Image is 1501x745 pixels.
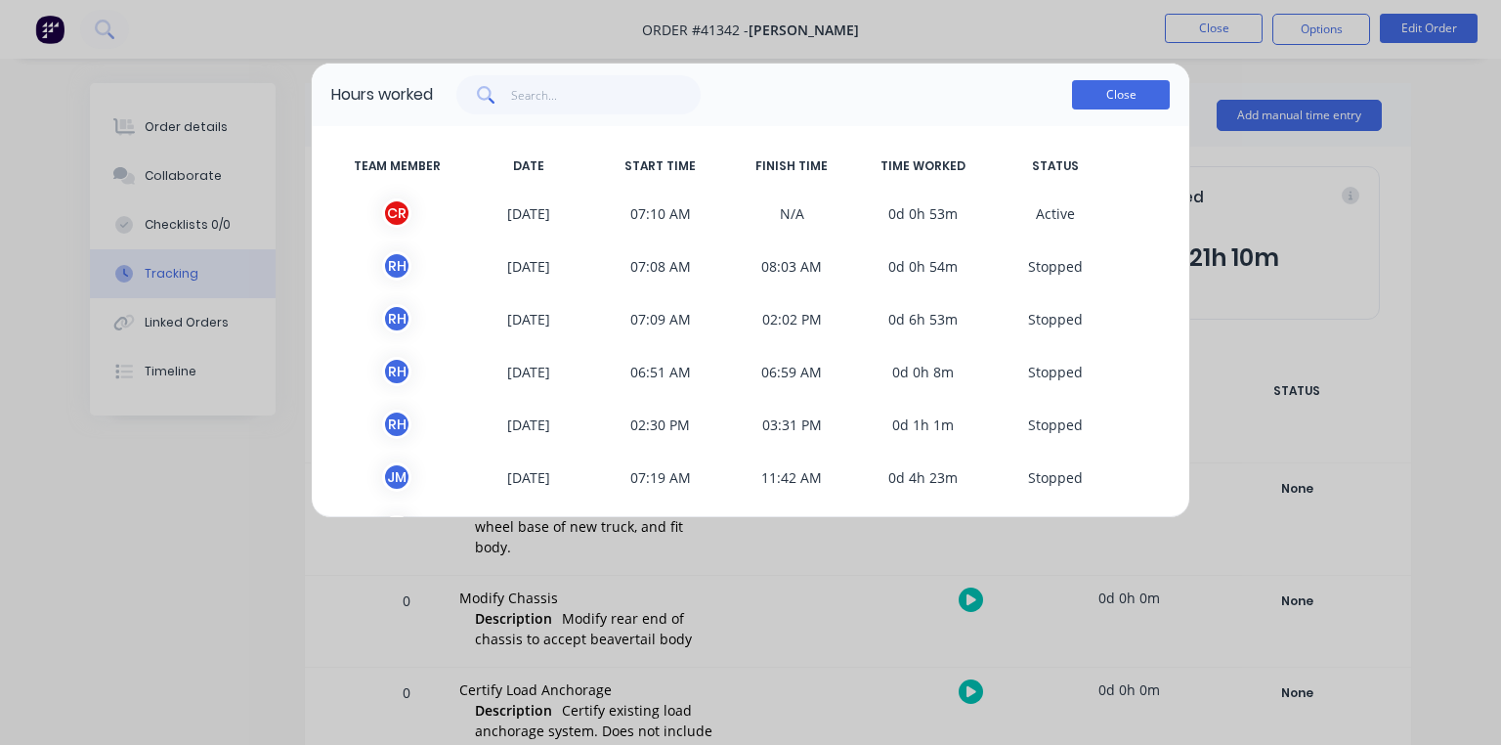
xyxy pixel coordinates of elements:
div: Hours worked [331,83,433,107]
span: 0d 0h 54m [858,251,990,281]
span: 0d 1h 1m [858,410,990,439]
span: 03:31 PM [726,410,858,439]
div: R H [382,251,411,281]
span: [DATE] [463,198,595,228]
span: [DATE] [463,251,595,281]
span: S topped [989,462,1121,492]
span: TEAM MEMBER [331,157,463,175]
div: R H [382,304,411,333]
span: 11:42 AM [726,462,858,492]
div: R H [382,410,411,439]
div: C R [382,198,411,228]
span: 02:02 PM [726,515,858,545]
span: N/A [726,198,858,228]
div: R H [382,515,411,545]
span: 08:03 AM [726,251,858,281]
div: J M [382,462,411,492]
span: FINISH TIME [726,157,858,175]
span: 07:09 AM [594,304,726,333]
span: TIME WORKED [858,157,990,175]
span: STATUS [989,157,1121,175]
span: 07:19 AM [594,462,726,492]
span: 07:08 AM [594,251,726,281]
span: S topped [989,357,1121,386]
div: R H [382,357,411,386]
span: [DATE] [463,357,595,386]
span: [DATE] [463,304,595,333]
span: S topped [989,304,1121,333]
span: S topped [989,410,1121,439]
span: 06:51 AM [594,357,726,386]
span: 0d 4h 23m [858,462,990,492]
input: Search... [511,75,702,114]
span: 0d 6h 49m [858,515,990,545]
span: [DATE] [463,410,595,439]
span: 02:02 PM [726,304,858,333]
span: A ctive [989,198,1121,228]
span: S topped [989,515,1121,545]
span: 0d 6h 53m [858,304,990,333]
span: [DATE] [463,515,595,545]
span: 06:59 AM [726,357,858,386]
span: 0d 0h 8m [858,357,990,386]
span: S topped [989,251,1121,281]
span: [DATE] [463,462,595,492]
span: 0d 0h 53m [858,198,990,228]
span: 07:13 AM [594,515,726,545]
span: 07:10 AM [594,198,726,228]
span: DATE [463,157,595,175]
span: 02:30 PM [594,410,726,439]
span: START TIME [594,157,726,175]
button: Close [1072,80,1170,110]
